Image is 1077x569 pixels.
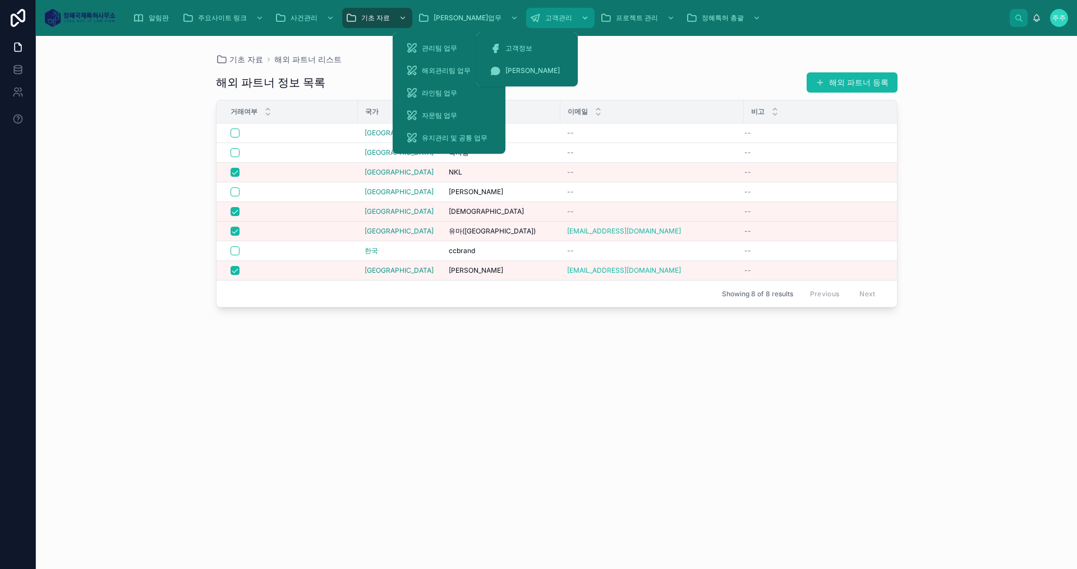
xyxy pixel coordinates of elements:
[567,227,681,236] a: [EMAIL_ADDRESS][DOMAIN_NAME]
[274,54,342,65] a: 해외 파트너 리스트
[449,246,475,255] span: ccbrand
[744,187,751,196] span: --
[422,134,487,143] span: 유지관리 및 공통 업무
[399,83,499,103] a: 라인팀 업무
[744,168,751,177] span: --
[567,227,737,236] a: [EMAIL_ADDRESS][DOMAIN_NAME]
[422,66,471,75] span: 해외관리팀 업무
[365,227,435,236] a: [GEOGRAPHIC_DATA]
[567,187,737,196] a: --
[449,266,554,275] a: [PERSON_NAME]
[365,129,435,137] a: [GEOGRAPHIC_DATA]
[399,105,499,126] a: 자문팀 업무
[567,129,737,137] a: --
[422,44,457,53] span: 관리팀 업무
[449,168,462,177] span: NKL
[567,187,574,196] span: --
[365,168,434,177] span: [GEOGRAPHIC_DATA]
[567,246,737,255] a: --
[568,107,588,116] span: 이메일
[449,227,554,236] a: 유마([GEOGRAPHIC_DATA])
[365,187,435,196] a: [GEOGRAPHIC_DATA]
[744,129,751,137] span: --
[399,128,499,148] a: 유지관리 및 공통 업무
[567,266,737,275] a: [EMAIL_ADDRESS][DOMAIN_NAME]
[365,227,434,236] a: [GEOGRAPHIC_DATA]
[567,148,574,157] span: --
[342,8,412,28] a: 기초 자료
[1052,13,1066,22] span: 주주
[399,61,499,81] a: 해외관리팀 업무
[683,8,766,28] a: 정혜특허 총괄
[365,266,435,275] a: [GEOGRAPHIC_DATA]
[130,8,177,28] a: 알림판
[422,111,457,120] span: 자문팀 업무
[545,13,572,22] span: 고객관리
[744,207,921,216] a: --
[744,266,751,275] span: --
[744,148,921,157] a: --
[415,8,524,28] a: [PERSON_NAME]업무
[567,168,574,177] span: --
[216,54,263,65] a: 기초 자료
[179,8,269,28] a: 주요사이트 링크
[567,168,737,177] a: --
[422,89,457,98] span: 라인팀 업무
[434,13,501,22] span: [PERSON_NAME]업무
[271,8,340,28] a: 사건관리
[744,129,921,137] a: --
[744,227,751,236] span: --
[365,246,435,255] a: 한국
[567,266,681,275] a: [EMAIL_ADDRESS][DOMAIN_NAME]
[365,207,434,216] a: [GEOGRAPHIC_DATA]
[505,44,532,53] span: 고객정보
[449,187,503,196] span: [PERSON_NAME]
[567,207,574,216] span: --
[567,129,574,137] span: --
[365,129,434,137] a: [GEOGRAPHIC_DATA]
[744,148,751,157] span: --
[291,13,317,22] span: 사건관리
[505,66,560,75] span: [PERSON_NAME]
[567,246,574,255] span: --
[216,75,325,90] h1: 해외 파트너 정보 목록
[365,148,435,157] a: [GEOGRAPHIC_DATA]
[744,266,921,275] a: --
[449,266,503,275] span: [PERSON_NAME]
[399,38,499,58] a: 관리팀 업무
[365,246,378,255] a: 한국
[365,187,434,196] a: [GEOGRAPHIC_DATA]
[744,187,921,196] a: --
[744,207,751,216] span: --
[449,187,554,196] a: [PERSON_NAME]
[567,207,737,216] a: --
[198,13,247,22] span: 주요사이트 링크
[616,13,658,22] span: 프로젝트 관리
[744,168,921,177] a: --
[365,168,435,177] a: [GEOGRAPHIC_DATA]
[149,13,169,22] span: 알림판
[449,207,554,216] a: [DEMOGRAPHIC_DATA]
[361,13,390,22] span: 기초 자료
[365,148,434,157] a: [GEOGRAPHIC_DATA]
[229,54,263,65] span: 기초 자료
[597,8,680,28] a: 프로젝트 관리
[449,246,554,255] a: ccbrand
[483,61,571,81] a: [PERSON_NAME]
[449,207,524,216] span: [DEMOGRAPHIC_DATA]
[124,6,1010,30] div: scrollable content
[231,107,257,116] span: 거래여부
[567,148,737,157] a: --
[751,107,765,116] span: 비고
[807,72,897,93] button: 해외 파트너 등록
[744,246,751,255] span: --
[365,266,434,275] a: [GEOGRAPHIC_DATA]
